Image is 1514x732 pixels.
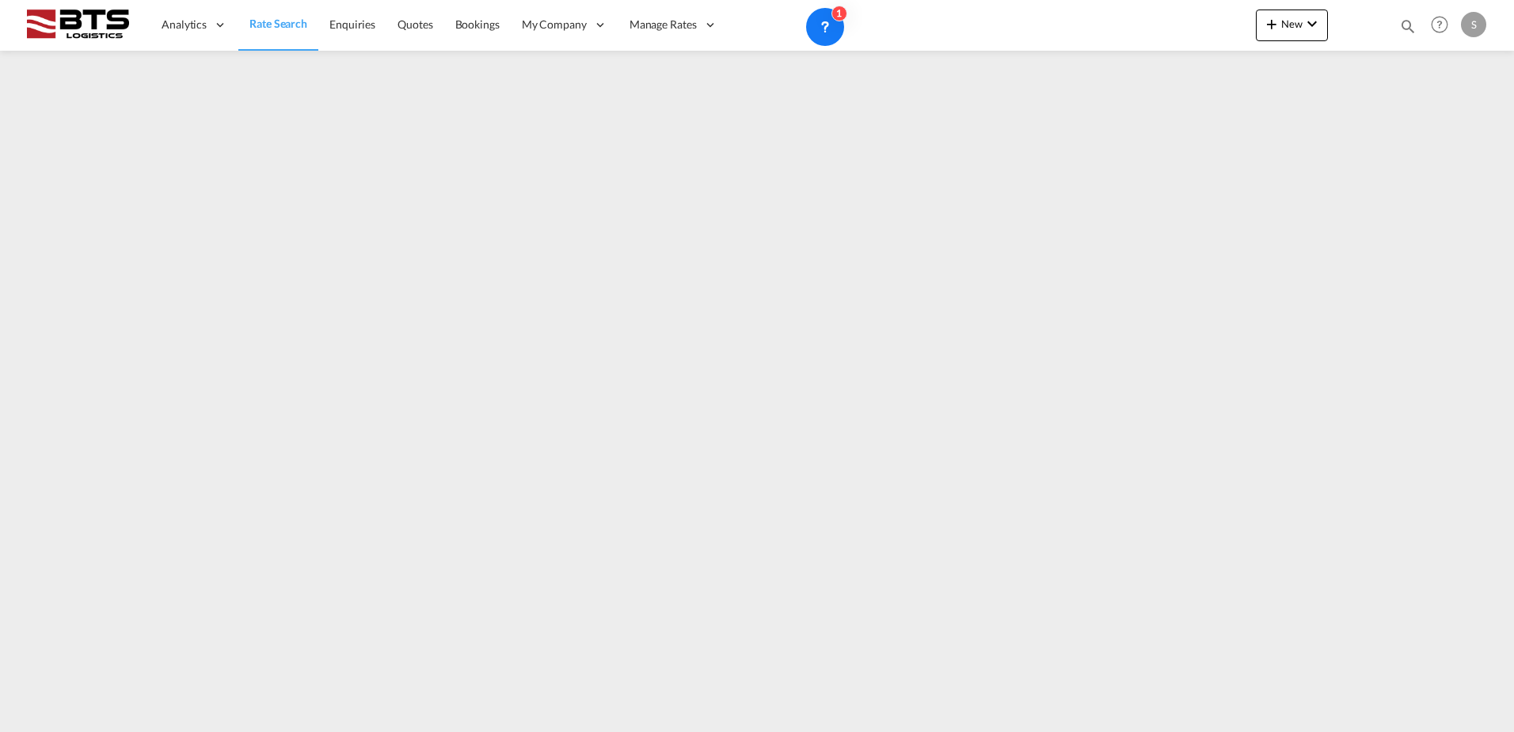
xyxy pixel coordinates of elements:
[1399,17,1417,35] md-icon: icon-magnify
[1256,10,1328,41] button: icon-plus 400-fgNewicon-chevron-down
[1461,12,1486,37] div: S
[329,17,375,31] span: Enquiries
[1303,14,1322,33] md-icon: icon-chevron-down
[1262,17,1322,30] span: New
[1399,17,1417,41] div: icon-magnify
[1262,14,1281,33] md-icon: icon-plus 400-fg
[24,7,131,43] img: cdcc71d0be7811ed9adfbf939d2aa0e8.png
[455,17,500,31] span: Bookings
[630,17,697,32] span: Manage Rates
[1426,11,1461,40] div: Help
[249,17,307,30] span: Rate Search
[522,17,587,32] span: My Company
[162,17,207,32] span: Analytics
[1426,11,1453,38] span: Help
[398,17,432,31] span: Quotes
